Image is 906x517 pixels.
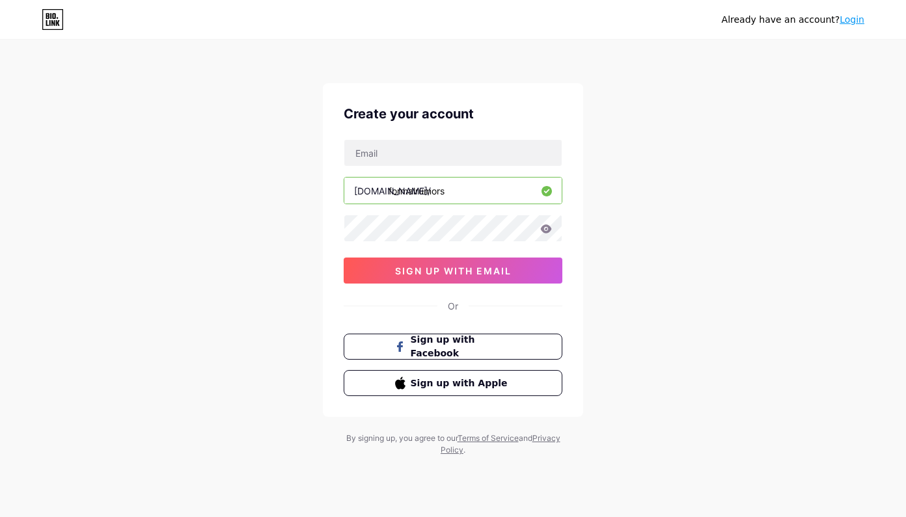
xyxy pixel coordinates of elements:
div: Create your account [344,104,562,124]
button: Sign up with Apple [344,370,562,396]
button: Sign up with Facebook [344,334,562,360]
div: Already have an account? [722,13,864,27]
input: username [344,178,562,204]
div: By signing up, you agree to our and . [342,432,564,456]
span: Sign up with Apple [411,377,512,390]
input: Email [344,140,562,166]
a: Terms of Service [458,433,519,443]
a: Login [840,14,864,25]
span: Sign up with Facebook [411,333,512,360]
div: [DOMAIN_NAME]/ [354,184,431,198]
div: Or [448,299,458,313]
span: sign up with email [395,265,512,276]
button: sign up with email [344,258,562,284]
